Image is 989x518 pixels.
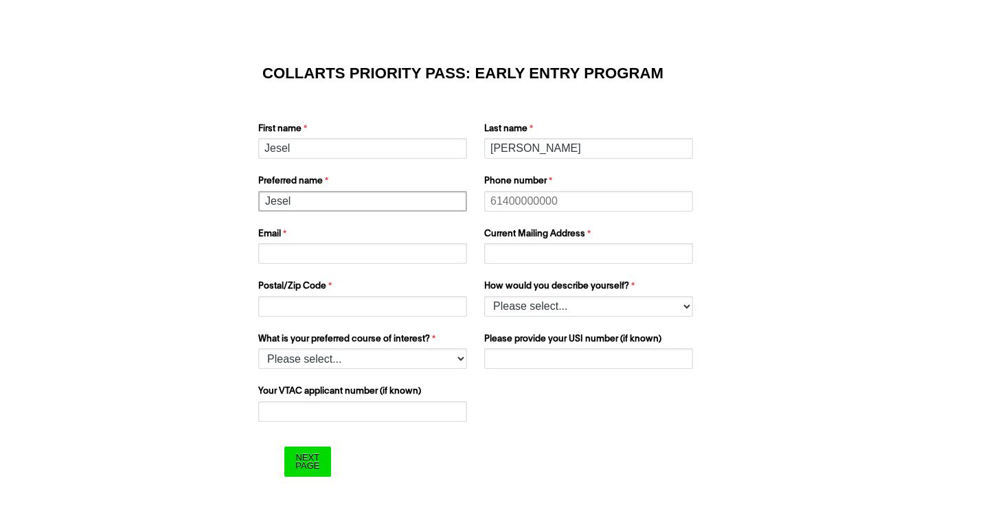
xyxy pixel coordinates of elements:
input: Current Mailing Address [484,243,693,264]
input: Last name [484,138,693,159]
input: Email [258,243,467,264]
label: Phone number [484,174,696,191]
label: How would you describe yourself? [484,280,696,296]
label: Please provide your USI number (if known) [484,333,696,349]
label: Current Mailing Address [484,227,696,244]
label: Preferred name [258,174,470,191]
input: Please provide your USI number (if known) [484,348,693,369]
input: Next Page [284,447,330,476]
select: What is your preferred course of interest? [258,348,467,369]
label: Your VTAC applicant number (if known) [258,385,470,401]
input: First name [258,138,467,159]
label: What is your preferred course of interest? [258,333,470,349]
label: Last name [484,122,696,139]
input: Preferred name [258,191,467,212]
input: Your VTAC applicant number (if known) [258,401,467,422]
h1: COLLARTS PRIORITY PASS: EARLY ENTRY PROGRAM [262,67,727,80]
input: Postal/Zip Code [258,296,467,317]
label: First name [258,122,470,139]
input: Phone number [484,191,693,212]
select: How would you describe yourself? [484,296,693,317]
label: Postal/Zip Code [258,280,470,296]
label: Email [258,227,470,244]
